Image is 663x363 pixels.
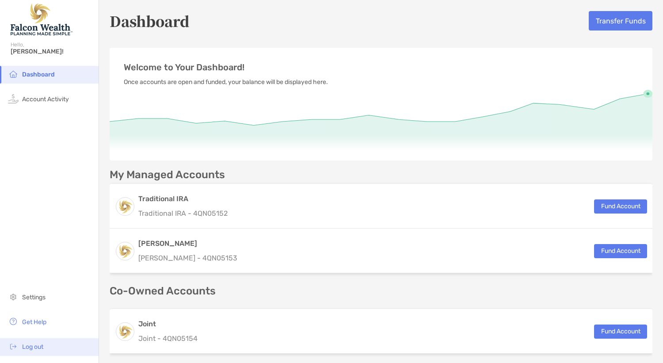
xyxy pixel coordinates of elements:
[22,96,69,103] span: Account Activity
[110,169,225,180] p: My Managed Accounts
[138,238,237,249] h3: [PERSON_NAME]
[138,319,198,329] h3: Joint
[138,194,228,204] h3: Traditional IRA
[594,325,647,339] button: Fund Account
[110,286,652,297] p: Co-Owned Accounts
[124,62,638,73] p: Welcome to Your Dashboard!
[11,4,72,35] img: Falcon Wealth Planning Logo
[8,93,19,104] img: activity icon
[110,11,190,31] h5: Dashboard
[22,294,46,301] span: Settings
[138,208,228,219] p: Traditional IRA - 4QN05152
[116,198,134,215] img: logo account
[22,71,55,78] span: Dashboard
[116,242,134,260] img: logo account
[594,199,647,214] button: Fund Account
[22,343,43,351] span: Log out
[8,291,19,302] img: settings icon
[8,316,19,327] img: get-help icon
[138,252,237,264] p: [PERSON_NAME] - 4QN05153
[8,341,19,352] img: logout icon
[116,323,134,340] img: logo account
[594,244,647,258] button: Fund Account
[8,69,19,79] img: household icon
[11,48,93,55] span: [PERSON_NAME]!
[589,11,652,31] button: Transfer Funds
[138,333,198,344] p: Joint - 4QN05154
[124,76,638,88] p: Once accounts are open and funded, your balance will be displayed here.
[22,318,46,326] span: Get Help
